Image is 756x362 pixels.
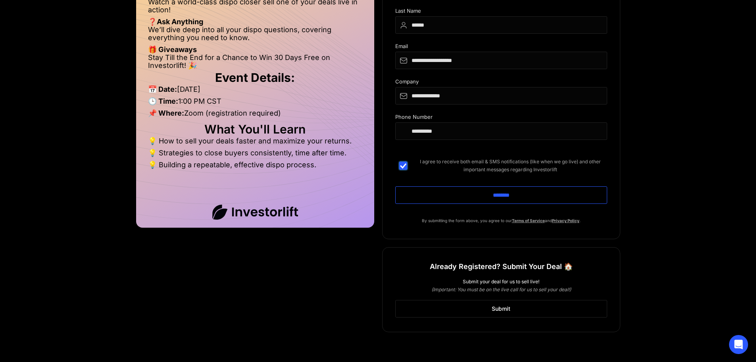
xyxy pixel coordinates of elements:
strong: 🎁 Giveaways [148,45,197,54]
li: 💡 Strategies to close buyers consistently, time after time. [148,149,362,161]
div: Submit your deal for us to sell live! [395,278,607,286]
h1: Already Registered? Submit Your Deal 🏠 [430,259,573,274]
li: [DATE] [148,85,362,97]
strong: 📅 Date: [148,85,177,93]
span: I agree to receive both email & SMS notifications (like when we go live) and other important mess... [414,158,607,174]
strong: Event Details: [215,70,295,85]
strong: 📌 Where: [148,109,184,117]
li: We’ll dive deep into all your dispo questions, covering everything you need to know. [148,26,362,46]
a: Privacy Policy [552,218,579,223]
h2: What You'll Learn [148,125,362,133]
li: Zoom (registration required) [148,109,362,121]
strong: 🕒 Time: [148,97,178,105]
li: 1:00 PM CST [148,97,362,109]
p: By submitting the form above, you agree to our and . [395,217,607,225]
em: (Important: You must be on the live call for us to sell your deal!) [431,287,571,292]
strong: ❓Ask Anything [148,17,203,26]
div: Last Name [395,8,607,16]
a: Submit [395,300,607,317]
div: Open Intercom Messenger [729,335,748,354]
a: Terms of Service [512,218,545,223]
div: Company [395,79,607,87]
div: Phone Number [395,114,607,122]
div: Email [395,43,607,52]
li: 💡 Building a repeatable, effective dispo process. [148,161,362,169]
li: 💡 How to sell your deals faster and maximize your returns. [148,137,362,149]
li: Stay Till the End for a Chance to Win 30 Days Free on Investorlift! 🎉 [148,54,362,70]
